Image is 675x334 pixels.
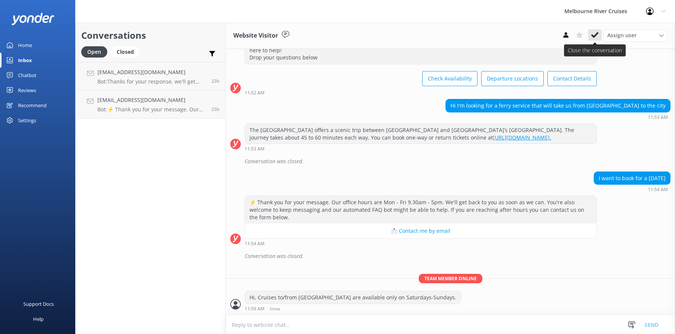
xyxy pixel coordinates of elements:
[245,306,461,311] div: Sep 02 2025 11:59am (UTC +10:00) Australia/Sydney
[419,274,482,283] span: Team member online
[18,98,47,113] div: Recommend
[18,68,36,83] div: Chatbot
[230,155,670,168] div: 2025-09-02T01:53:53.114
[18,113,36,128] div: Settings
[76,90,225,118] a: [EMAIL_ADDRESS][DOMAIN_NAME]Bot:⚡ Thank you for your message. Our office hours are Mon - Fri 9.30...
[604,29,667,41] div: Assign User
[97,96,206,104] h4: [EMAIL_ADDRESS][DOMAIN_NAME]
[445,114,670,120] div: Sep 02 2025 11:53am (UTC +10:00) Australia/Sydney
[245,307,265,311] strong: 11:59 AM
[481,71,544,86] button: Departure Locations
[547,71,597,86] button: Contact Details
[245,241,265,246] strong: 11:54 AM
[245,90,597,95] div: Sep 02 2025 11:52am (UTC +10:00) Australia/Sydney
[18,83,36,98] div: Reviews
[648,187,668,192] strong: 11:54 AM
[211,106,220,112] span: Sep 01 2025 12:42pm (UTC +10:00) Australia/Sydney
[33,311,44,326] div: Help
[97,106,206,113] p: Bot: ⚡ Thank you for your message. Our office hours are Mon - Fri 9.30am - 5pm. We'll get back to...
[245,223,596,238] button: 📩 Contact me by email
[245,124,596,144] div: The [GEOGRAPHIC_DATA] offers a scenic trip between [GEOGRAPHIC_DATA] and [GEOGRAPHIC_DATA]’s [GEO...
[18,53,32,68] div: Inbox
[594,187,670,192] div: Sep 02 2025 11:54am (UTC +10:00) Australia/Sydney
[245,91,265,95] strong: 11:52 AM
[446,99,670,112] div: Hi I'm looking for a ferry service that will take us from [GEOGRAPHIC_DATA] to the city
[111,46,140,58] div: Closed
[245,146,597,151] div: Sep 02 2025 11:53am (UTC +10:00) Australia/Sydney
[270,307,280,311] span: Inna
[245,241,597,246] div: Sep 02 2025 11:54am (UTC +10:00) Australia/Sydney
[11,13,55,25] img: yonder-white-logo.png
[97,68,206,76] h4: [EMAIL_ADDRESS][DOMAIN_NAME]
[245,147,265,151] strong: 11:53 AM
[245,196,596,223] div: ⚡ Thank you for your message. Our office hours are Mon - Fri 9.30am - 5pm. We'll get back to you ...
[81,47,111,56] a: Open
[422,71,477,86] button: Check Availability
[493,134,551,141] a: [URL][DOMAIN_NAME].
[230,250,670,263] div: 2025-09-02T01:55:10.546
[81,28,220,43] h2: Conversations
[23,296,54,311] div: Support Docs
[76,62,225,90] a: [EMAIL_ADDRESS][DOMAIN_NAME]Bot:Thanks for your response, we'll get back to you as soon as we can...
[233,31,278,41] h3: Website Visitor
[97,78,206,85] p: Bot: Thanks for your response, we'll get back to you as soon as we can during opening hours.
[211,78,220,84] span: Sep 01 2025 12:45pm (UTC +10:00) Australia/Sydney
[245,250,670,263] div: Conversation was closed.
[81,46,107,58] div: Open
[607,31,637,39] span: Assign user
[594,172,670,185] div: I want to book for a [DATE]
[111,47,143,56] a: Closed
[648,115,668,120] strong: 11:53 AM
[18,38,32,53] div: Home
[245,291,461,304] div: Hi, Cruises to/from [GEOGRAPHIC_DATA] are available only on Saturdays-Sundays.
[245,155,670,168] div: Conversation was closed.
